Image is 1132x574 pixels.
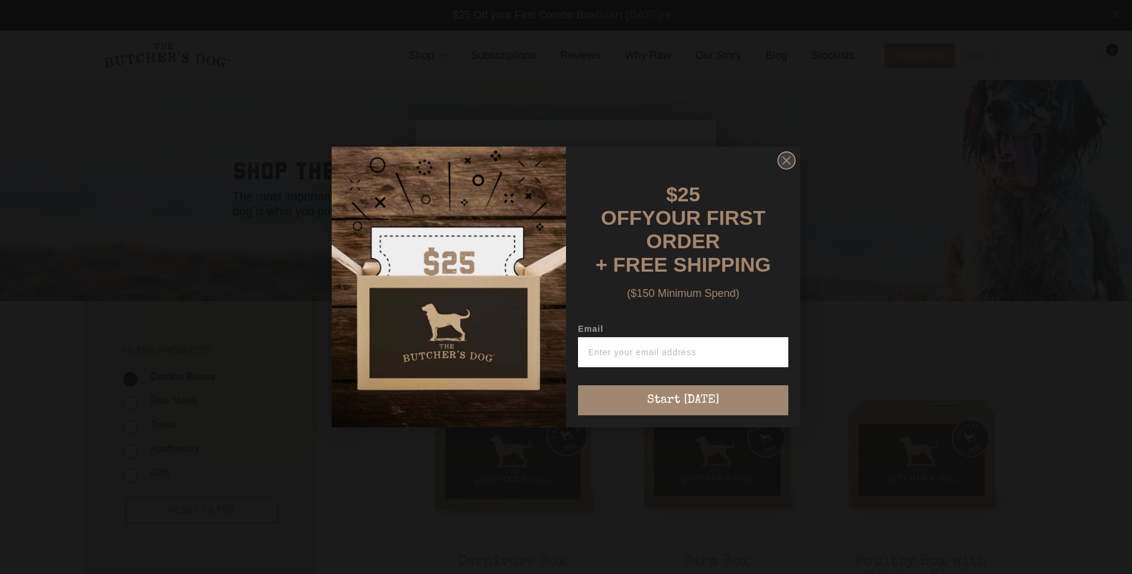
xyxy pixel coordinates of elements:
span: YOUR FIRST ORDER + FREE SHIPPING [595,206,771,276]
label: Email [578,324,788,337]
span: ($150 Minimum Spend) [627,287,739,299]
img: d0d537dc-5429-4832-8318-9955428ea0a1.jpeg [332,147,566,427]
input: Enter your email address [578,337,788,367]
button: Close dialog [777,151,796,169]
span: $25 OFF [601,183,700,229]
button: Start [DATE] [578,385,788,415]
